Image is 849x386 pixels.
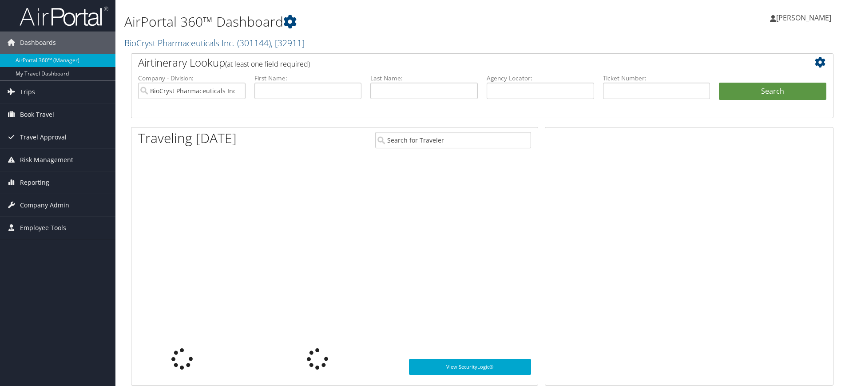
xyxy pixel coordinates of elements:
[20,126,67,148] span: Travel Approval
[254,74,362,83] label: First Name:
[375,132,531,148] input: Search for Traveler
[237,37,271,49] span: ( 301144 )
[370,74,478,83] label: Last Name:
[124,12,602,31] h1: AirPortal 360™ Dashboard
[603,74,710,83] label: Ticket Number:
[138,129,237,147] h1: Traveling [DATE]
[271,37,305,49] span: , [ 32911 ]
[20,103,54,126] span: Book Travel
[138,55,768,70] h2: Airtinerary Lookup
[20,149,73,171] span: Risk Management
[20,32,56,54] span: Dashboards
[409,359,531,375] a: View SecurityLogic®
[719,83,826,100] button: Search
[124,37,305,49] a: BioCryst Pharmaceuticals Inc.
[20,6,108,27] img: airportal-logo.png
[225,59,310,69] span: (at least one field required)
[138,74,246,83] label: Company - Division:
[487,74,594,83] label: Agency Locator:
[20,217,66,239] span: Employee Tools
[20,194,69,216] span: Company Admin
[20,81,35,103] span: Trips
[770,4,840,31] a: [PERSON_NAME]
[776,13,831,23] span: [PERSON_NAME]
[20,171,49,194] span: Reporting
